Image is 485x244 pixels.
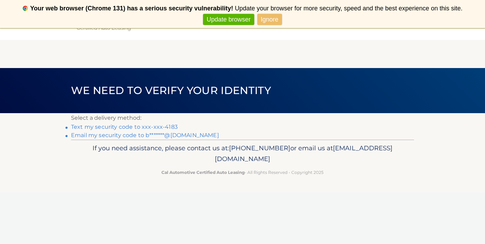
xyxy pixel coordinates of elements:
[161,170,245,175] strong: Cal Automotive Certified Auto Leasing
[229,144,290,152] span: [PHONE_NUMBER]
[71,84,271,97] span: We need to verify your identity
[203,14,254,25] a: Update browser
[71,113,414,123] p: Select a delivery method:
[257,14,282,25] a: Ignore
[71,132,219,138] a: Email my security code to b*******@[DOMAIN_NAME]
[71,124,178,130] a: Text my security code to xxx-xxx-4183
[76,143,409,165] p: If you need assistance, please contact us at: or email us at
[235,5,462,12] span: Update your browser for more security, speed and the best experience on this site.
[30,5,233,12] b: Your web browser (Chrome 131) has a serious security vulnerability!
[76,169,409,176] p: - All Rights Reserved - Copyright 2025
